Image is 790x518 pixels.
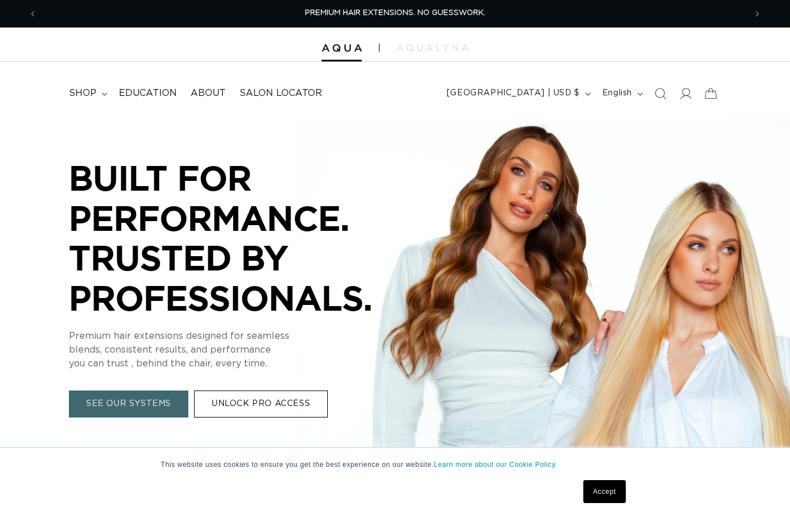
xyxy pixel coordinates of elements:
button: [GEOGRAPHIC_DATA] | USD $ [440,83,595,105]
a: Accept [583,480,626,503]
a: Education [112,80,184,106]
a: SEE OUR SYSTEMS [69,391,188,418]
a: Learn more about our Cookie Policy. [434,461,557,469]
span: PREMIUM HAIR EXTENSIONS. NO GUESSWORK. [305,9,485,17]
span: English [602,87,632,99]
span: Salon Locator [239,87,322,99]
img: Aqua Hair Extensions [322,44,362,52]
span: [GEOGRAPHIC_DATA] | USD $ [447,87,580,99]
summary: shop [62,80,112,106]
a: Salon Locator [233,80,329,106]
button: English [595,83,648,105]
p: you can trust , behind the chair, every time. [69,357,413,370]
summary: Search [648,81,673,106]
span: shop [69,87,96,99]
img: aqualyna.com [397,44,468,51]
p: Premium hair extensions designed for seamless [69,329,413,343]
span: About [191,87,226,99]
span: Education [119,87,177,99]
a: UNLOCK PRO ACCESS [194,391,328,418]
p: This website uses cookies to ensure you get the best experience on our website. [161,459,629,470]
a: About [184,80,233,106]
p: BUILT FOR PERFORMANCE. TRUSTED BY PROFESSIONALS. [69,158,413,318]
button: Next announcement [745,3,770,25]
p: blends, consistent results, and performance [69,343,413,357]
button: Previous announcement [20,3,45,25]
